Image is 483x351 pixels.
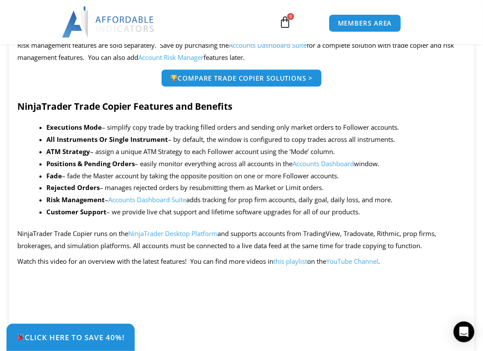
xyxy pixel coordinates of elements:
[47,158,466,171] li: – easily monitor everything across all accounts in the window.
[161,69,322,88] a: 🏆Compare Trade Copier Solutions >
[47,122,466,134] li: – simplify copy trade by tracking filled orders and sending only market orders to Follower accounts.
[47,172,62,180] strong: Fade
[47,148,91,156] b: ATM Strategy
[47,194,466,207] li: – adds tracking for prop firm accounts, daily goal, daily loss, and more.
[47,146,466,158] li: – assign a unique ATM Strategy to each Follower account using the ‘Mode’ column.
[454,321,474,342] div: Open Intercom Messenger
[47,182,466,194] li: – manages rejected orders by resubmitting them as Market or Limit orders.
[47,134,466,146] li: – by default, the window is configured to copy trades across all instruments.
[17,334,24,341] img: 🎉
[17,256,466,268] p: Watch this video for an overview with the latest features! You can find more videos in on the .
[287,13,294,20] span: 0
[338,20,392,26] span: MEMBERS AREA
[229,41,307,50] a: Accounts Dashboard Suite
[47,207,466,219] li: – we provide live chat support and lifetime software upgrades for all of our products.
[47,184,100,192] b: Rejected Orders
[47,208,107,217] strong: Customer Support
[329,14,401,32] a: MEMBERS AREA
[138,53,204,62] a: Account Risk Manager
[6,324,135,351] a: 🎉Click Here to save 40%!
[266,10,304,35] a: 0
[62,7,155,38] img: LogoAI | Affordable Indicators – NinjaTrader
[17,40,466,64] p: Risk management features are sold separately. Save by purchasing the for a complete solution with...
[47,196,105,204] b: Risk Management
[326,257,378,266] a: YouTube Channel
[273,257,307,266] a: this playlist
[128,230,217,238] a: NinjaTrader Desktop Platform
[16,334,125,341] span: Click Here to save 40%!
[109,196,187,204] a: Accounts Dashboard Suite
[171,75,177,82] img: 🏆
[17,101,232,113] strong: NinjaTrader Trade Copier Features and Benefits
[170,75,313,82] span: Compare Trade Copier Solutions >
[47,123,102,132] strong: Executions Mode
[293,160,354,168] a: Accounts Dashboard
[47,171,466,183] li: – fade the Master account by taking the opposite position on one or more Follower accounts.
[47,160,135,168] strong: Positions & Pending Orders
[17,230,436,250] span: NinjaTrader Trade Copier runs on the and supports accounts from TradingView, Tradovate, Rithmic, ...
[47,135,169,144] strong: All Instruments Or Single Instrument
